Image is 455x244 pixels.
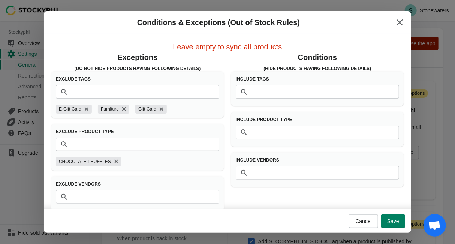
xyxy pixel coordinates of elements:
[424,214,446,237] div: Open chat
[56,76,219,82] h3: Exclude Tags
[112,158,120,165] button: Remove CHOCOLATE TRUFFLES
[138,105,156,114] span: Gift Card
[59,105,81,114] span: E-Gift Card
[118,53,158,61] span: Exceptions
[231,66,404,72] h3: (Hide products having following details)
[137,18,300,27] span: Conditions & Exceptions (Out of Stock Rules)
[101,105,119,114] span: Furniture
[236,76,399,82] h3: Include Tags
[158,105,165,113] button: Remove Gift Card
[355,218,372,224] span: Cancel
[56,129,219,135] h3: Exclude Product Type
[387,218,399,224] span: Save
[236,157,399,163] h3: Include Vendors
[173,43,282,51] span: Leave empty to sync all products
[393,16,407,29] button: Close
[51,66,224,72] h3: (Do Not Hide products having following details)
[298,53,337,61] span: Conditions
[59,157,111,166] span: CHOCOLATE TRUFFLES
[83,105,90,113] button: Remove E-Gift Card
[120,105,128,113] button: Remove Furniture
[236,117,399,123] h3: Include Product Type
[381,214,405,228] button: Save
[56,181,219,187] h3: Exclude Vendors
[349,214,378,228] button: Cancel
